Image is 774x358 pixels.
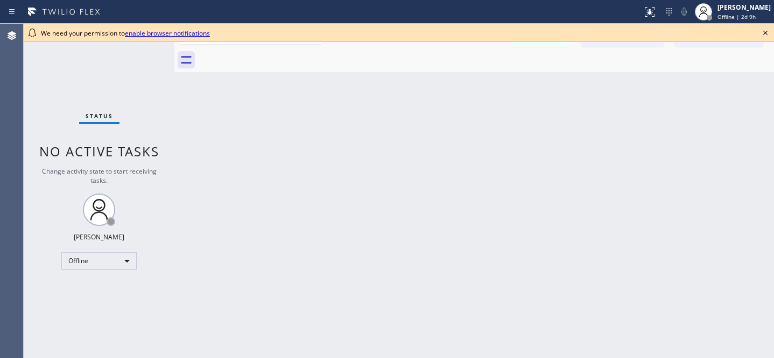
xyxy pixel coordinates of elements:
[717,13,756,20] span: Offline | 2d 9h
[42,167,157,185] span: Change activity state to start receiving tasks.
[39,142,159,160] span: No active tasks
[61,252,137,270] div: Offline
[125,29,210,38] a: enable browser notifications
[677,4,692,19] button: Mute
[717,3,771,12] div: [PERSON_NAME]
[41,29,210,38] span: We need your permission to
[86,112,113,120] span: Status
[74,232,124,242] div: [PERSON_NAME]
